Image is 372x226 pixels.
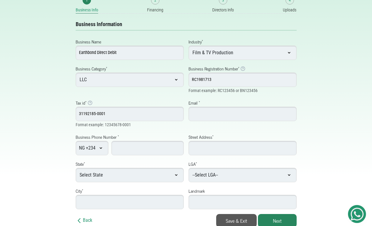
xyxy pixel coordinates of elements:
small: Uploads [283,7,296,13]
small: Format example: RC123456 or BN123456 [189,88,258,93]
a: Back [76,217,92,223]
small: Business Name [76,38,101,45]
img: Info [240,66,245,71]
small: Financing [147,7,163,13]
small: Business Phone Number [76,133,116,140]
small: Tax id [76,99,85,106]
img: Info [88,100,92,105]
small: Business Registration Number [189,65,238,72]
small: LGA [189,160,196,167]
small: Street Address [189,133,212,140]
small: Email [189,99,198,106]
small: Business Category [76,65,106,72]
small: Format example: 12345678-0001 [76,122,131,127]
h3: Business Information [76,21,297,28]
small: Industry [189,38,202,45]
small: City [76,187,82,194]
img: Get Started On Earthbond Via Whatsapp [351,208,364,221]
small: State [76,160,84,167]
small: Directors Info [212,7,234,13]
small: Business Info [76,7,98,13]
small: Landmark [189,187,205,194]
